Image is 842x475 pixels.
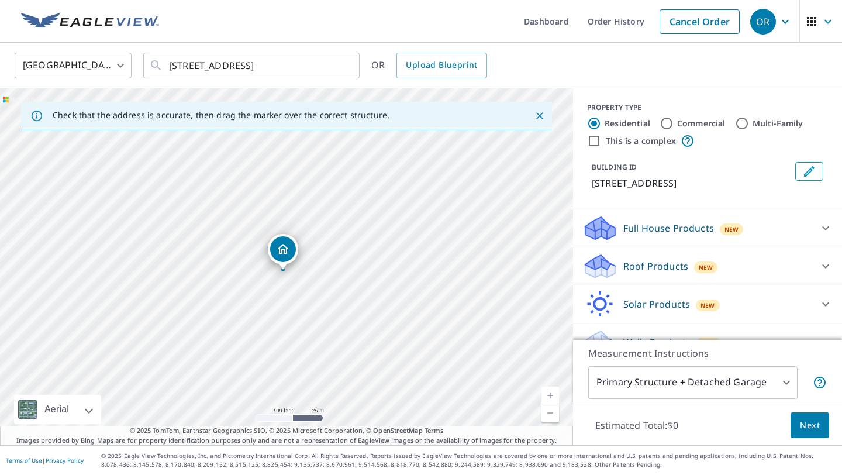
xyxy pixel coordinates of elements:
[541,387,559,404] a: Current Level 18, Zoom In
[588,346,827,360] p: Measurement Instructions
[14,395,101,424] div: Aerial
[623,259,688,273] p: Roof Products
[130,426,444,436] span: © 2025 TomTom, Earthstar Geographics SIO, © 2025 Microsoft Corporation, ©
[701,339,716,348] span: New
[6,456,42,464] a: Terms of Use
[582,328,833,356] div: Walls ProductsNew
[425,426,444,435] a: Terms
[6,457,84,464] p: |
[396,53,486,78] a: Upload Blueprint
[582,214,833,242] div: Full House ProductsNew
[795,162,823,181] button: Edit building 1
[800,418,820,433] span: Next
[660,9,740,34] a: Cancel Order
[699,263,713,272] span: New
[623,335,691,349] p: Walls Products
[724,225,739,234] span: New
[623,221,714,235] p: Full House Products
[46,456,84,464] a: Privacy Policy
[813,376,827,390] span: Your report will include the primary structure and a detached garage if one exists.
[791,412,829,439] button: Next
[582,290,833,318] div: Solar ProductsNew
[587,102,828,113] div: PROPERTY TYPE
[21,13,159,30] img: EV Logo
[53,110,389,121] p: Check that the address is accurate, then drag the marker over the correct structure.
[268,234,298,270] div: Dropped pin, building 1, Residential property, 10025 Oakland Dr North Little Rock, AR 72118
[169,49,336,82] input: Search by address or latitude-longitude
[406,58,477,73] span: Upload Blueprint
[677,118,726,129] label: Commercial
[41,395,73,424] div: Aerial
[15,49,132,82] div: [GEOGRAPHIC_DATA]
[532,108,547,123] button: Close
[606,135,676,147] label: This is a complex
[592,176,791,190] p: [STREET_ADDRESS]
[586,412,688,438] p: Estimated Total: $0
[750,9,776,35] div: OR
[373,426,422,435] a: OpenStreetMap
[700,301,715,310] span: New
[753,118,803,129] label: Multi-Family
[605,118,650,129] label: Residential
[588,366,798,399] div: Primary Structure + Detached Garage
[541,404,559,422] a: Current Level 18, Zoom Out
[101,452,836,469] p: © 2025 Eagle View Technologies, Inc. and Pictometry International Corp. All Rights Reserved. Repo...
[582,252,833,280] div: Roof ProductsNew
[371,53,487,78] div: OR
[623,297,690,311] p: Solar Products
[592,162,637,172] p: BUILDING ID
